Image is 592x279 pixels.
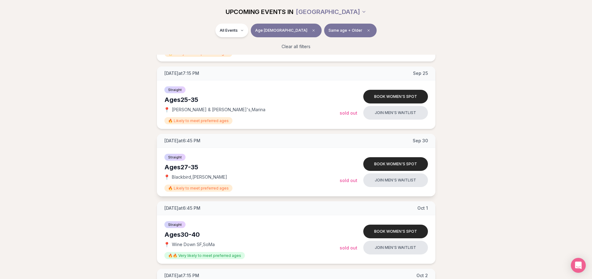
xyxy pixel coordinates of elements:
[215,24,248,37] button: All Events
[164,230,340,239] div: Ages 30-40
[164,86,186,93] span: Straight
[363,90,428,103] button: Book women's spot
[363,241,428,254] button: Join men's waitlist
[226,7,293,16] span: UPCOMING EVENTS IN
[363,225,428,238] button: Book women's spot
[164,154,186,161] span: Straight
[413,70,428,76] span: Sep 25
[363,173,428,187] button: Join men's waitlist
[340,245,357,250] span: Sold Out
[328,28,362,33] span: Same age + Older
[172,107,265,113] span: [PERSON_NAME] & [PERSON_NAME]'s , Marina
[220,28,238,33] span: All Events
[164,242,169,247] span: 📍
[164,163,340,172] div: Ages 27-35
[164,175,169,180] span: 📍
[164,117,232,124] span: 🔥 Likely to meet preferred ages
[324,24,377,37] button: Same age + OlderClear preference
[571,258,586,273] div: Open Intercom Messenger
[365,27,372,34] span: Clear preference
[164,138,200,144] span: [DATE] at 6:45 PM
[278,40,314,53] button: Clear all filters
[164,95,340,104] div: Ages 25-35
[172,174,227,180] span: Blackbird , [PERSON_NAME]
[164,107,169,112] span: 📍
[417,205,428,211] span: Oct 1
[164,252,245,259] span: 🔥🔥 Very likely to meet preferred ages
[340,110,357,116] span: Sold Out
[251,24,322,37] button: Age [DEMOGRAPHIC_DATA]Clear age
[416,272,428,279] span: Oct 2
[363,157,428,171] button: Book women's spot
[164,272,199,279] span: [DATE] at 7:15 PM
[164,70,199,76] span: [DATE] at 7:15 PM
[413,138,428,144] span: Sep 30
[310,27,317,34] span: Clear age
[255,28,307,33] span: Age [DEMOGRAPHIC_DATA]
[340,178,357,183] span: Sold Out
[363,106,428,120] button: Join men's waitlist
[164,221,186,228] span: Straight
[296,5,366,19] button: [GEOGRAPHIC_DATA]
[164,185,232,192] span: 🔥 Likely to meet preferred ages
[172,241,215,248] span: Wine Down SF , SoMa
[164,205,200,211] span: [DATE] at 6:45 PM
